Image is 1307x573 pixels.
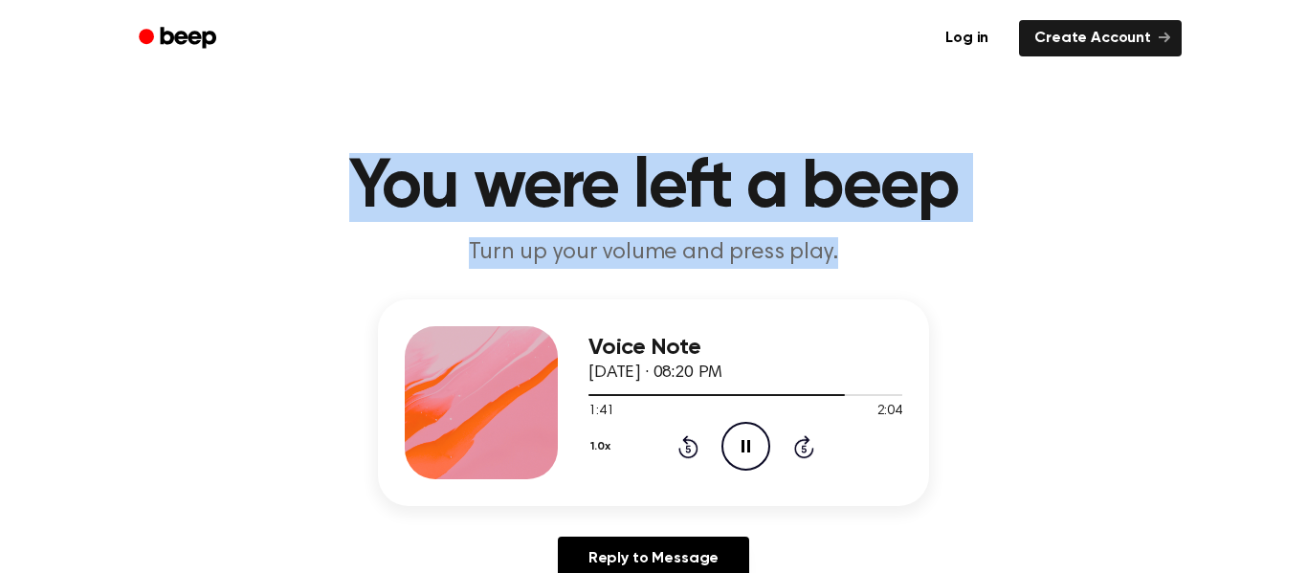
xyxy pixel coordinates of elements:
button: 1.0x [588,430,617,463]
p: Turn up your volume and press play. [286,237,1021,269]
span: [DATE] · 08:20 PM [588,364,722,382]
a: Create Account [1019,20,1182,56]
span: 2:04 [877,402,902,422]
a: Log in [926,16,1008,60]
a: Beep [125,20,233,57]
h3: Voice Note [588,335,902,361]
h1: You were left a beep [164,153,1143,222]
span: 1:41 [588,402,613,422]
